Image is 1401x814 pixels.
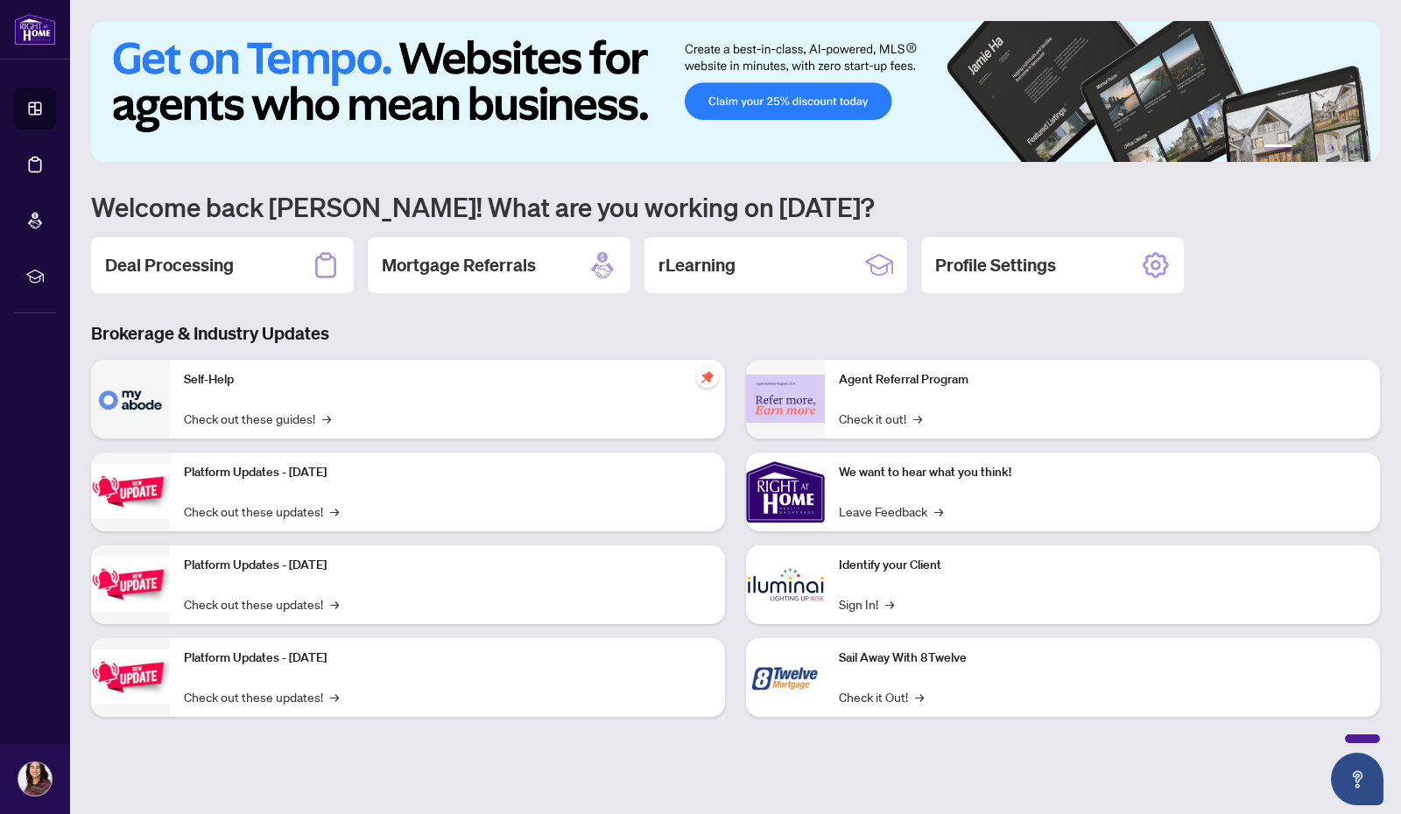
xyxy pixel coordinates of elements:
img: Agent Referral Program [746,375,825,423]
h2: rLearning [658,253,736,277]
span: → [934,502,943,521]
p: Sail Away With 8Twelve [839,649,1366,668]
img: Sail Away With 8Twelve [746,638,825,717]
img: Slide 0 [91,21,1380,162]
span: → [330,687,339,706]
img: logo [14,13,56,46]
span: pushpin [697,367,718,388]
a: Check it Out!→ [839,687,924,706]
a: Sign In!→ [839,594,894,614]
h2: Mortgage Referrals [382,253,536,277]
span: → [322,409,331,428]
button: Open asap [1331,753,1383,805]
img: We want to hear what you think! [746,453,825,531]
button: 3 [1313,144,1320,151]
button: 4 [1327,144,1334,151]
p: Agent Referral Program [839,370,1366,389]
button: 2 [1299,144,1306,151]
h2: Deal Processing [105,253,234,277]
span: → [913,409,922,428]
h2: Profile Settings [935,253,1056,277]
p: Platform Updates - [DATE] [184,556,711,575]
a: Check out these guides!→ [184,409,331,428]
span: → [885,594,894,614]
p: Platform Updates - [DATE] [184,649,711,668]
span: → [330,594,339,614]
button: 6 [1355,144,1362,151]
span: → [915,687,924,706]
h1: Welcome back [PERSON_NAME]! What are you working on [DATE]? [91,190,1380,223]
img: Profile Icon [18,762,52,796]
img: Platform Updates - July 8, 2025 [91,557,170,612]
p: Identify your Client [839,556,1366,575]
span: → [330,502,339,521]
p: We want to hear what you think! [839,463,1366,482]
img: Self-Help [91,360,170,439]
img: Identify your Client [746,545,825,624]
a: Check out these updates!→ [184,502,339,521]
a: Leave Feedback→ [839,502,943,521]
h3: Brokerage & Industry Updates [91,321,1380,346]
a: Check out these updates!→ [184,594,339,614]
img: Platform Updates - June 23, 2025 [91,649,170,705]
img: Platform Updates - July 21, 2025 [91,464,170,519]
a: Check out these updates!→ [184,687,339,706]
p: Self-Help [184,370,711,389]
a: Check it out!→ [839,409,922,428]
button: 1 [1264,144,1292,151]
p: Platform Updates - [DATE] [184,463,711,482]
button: 5 [1341,144,1348,151]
